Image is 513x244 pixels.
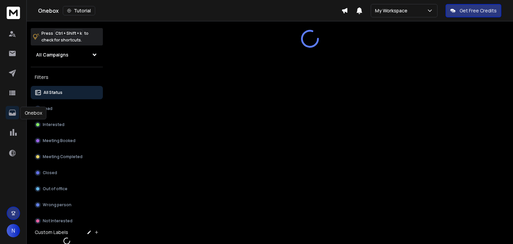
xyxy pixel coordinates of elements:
button: Out of office [31,182,103,196]
div: Onebox [38,6,341,15]
div: Onebox [20,107,46,119]
button: Lead [31,102,103,115]
button: N [7,224,20,237]
span: Ctrl + Shift + k [54,29,83,37]
button: Interested [31,118,103,131]
button: Closed [31,166,103,179]
p: My Workspace [375,7,410,14]
button: All Status [31,86,103,99]
p: Closed [43,170,57,175]
p: Wrong person [43,202,71,208]
p: Meeting Completed [43,154,82,159]
h3: Filters [31,73,103,82]
p: Press to check for shortcuts. [41,30,89,43]
button: Tutorial [63,6,95,15]
p: Get Free Credits [460,7,497,14]
p: Lead [43,106,52,111]
button: Get Free Credits [446,4,501,17]
button: Wrong person [31,198,103,212]
p: Out of office [43,186,67,192]
h3: Custom Labels [35,229,68,236]
button: All Campaigns [31,48,103,62]
button: Meeting Completed [31,150,103,163]
button: Meeting Booked [31,134,103,147]
button: Not Interested [31,214,103,228]
p: Interested [43,122,64,127]
p: Not Interested [43,218,72,224]
h1: All Campaigns [36,51,68,58]
p: All Status [43,90,62,95]
p: Meeting Booked [43,138,75,143]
